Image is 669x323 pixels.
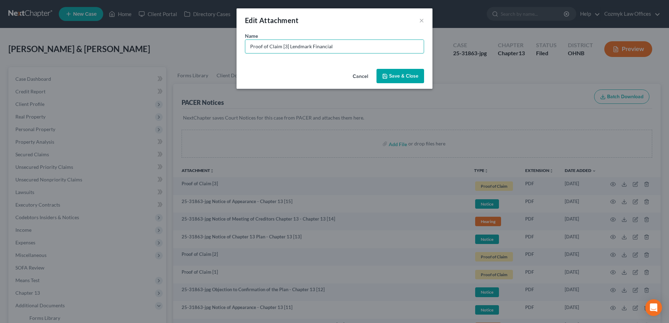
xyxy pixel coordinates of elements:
button: Cancel [347,70,374,84]
span: Edit [245,16,258,24]
div: Open Intercom Messenger [645,299,662,316]
span: Name [245,33,258,39]
button: Save & Close [376,69,424,84]
span: Save & Close [389,73,418,79]
span: Attachment [259,16,298,24]
button: × [419,16,424,24]
input: Enter name... [245,40,424,53]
